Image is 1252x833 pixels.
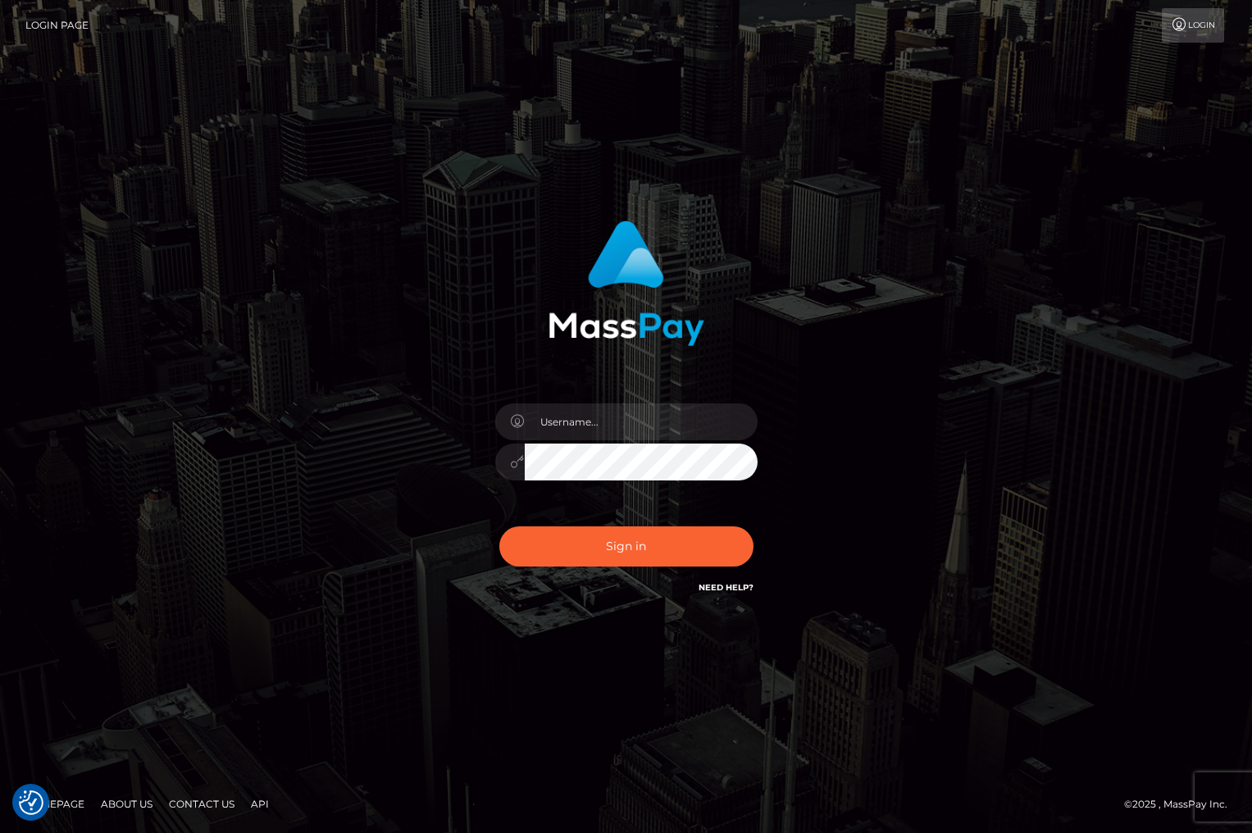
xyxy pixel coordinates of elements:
[19,790,43,815] img: Revisit consent button
[18,791,91,817] a: Homepage
[19,790,43,815] button: Consent Preferences
[499,526,753,567] button: Sign in
[94,791,159,817] a: About Us
[25,8,89,43] a: Login Page
[244,791,275,817] a: API
[1162,8,1224,43] a: Login
[1124,795,1240,813] div: © 2025 , MassPay Inc.
[549,221,704,346] img: MassPay Login
[162,791,241,817] a: Contact Us
[699,582,753,593] a: Need Help?
[525,403,758,440] input: Username...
